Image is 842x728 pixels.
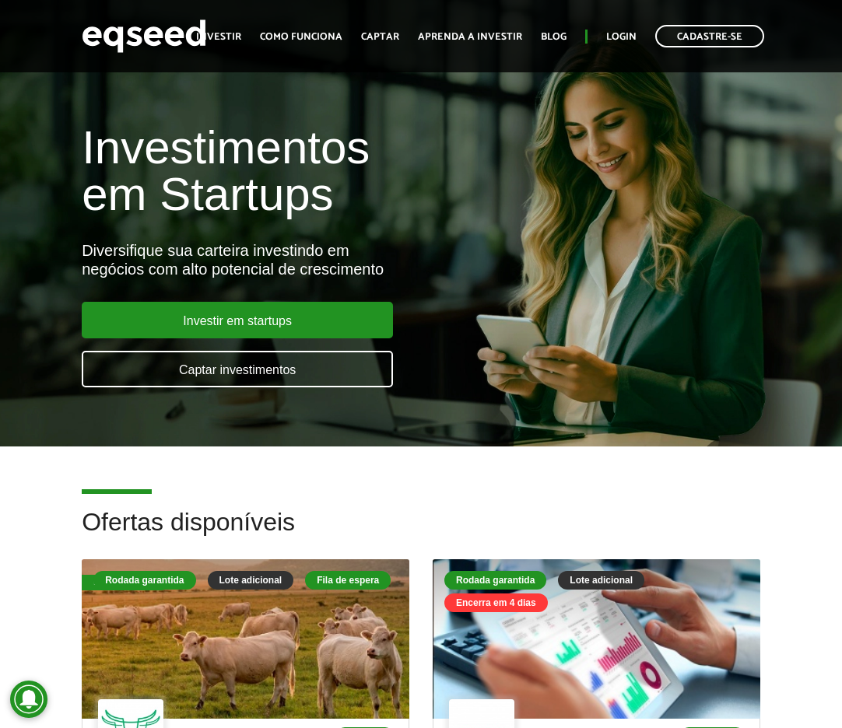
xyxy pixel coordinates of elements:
h1: Investimentos em Startups [82,124,479,218]
a: Investir [196,32,241,42]
a: Como funciona [260,32,342,42]
a: Investir em startups [82,302,393,338]
div: Fila de espera [82,575,169,590]
div: Encerra em 4 dias [444,593,548,612]
a: Blog [541,32,567,42]
img: EqSeed [82,16,206,57]
h2: Ofertas disponíveis [82,509,760,559]
div: Lote adicional [208,571,294,590]
div: Diversifique sua carteira investindo em negócios com alto potencial de crescimento [82,241,479,278]
div: Rodada garantida [93,571,195,590]
div: Lote adicional [558,571,644,590]
a: Aprenda a investir [418,32,522,42]
a: Captar [361,32,399,42]
a: Login [606,32,637,42]
a: Cadastre-se [655,25,764,47]
div: Fila de espera [305,571,391,590]
a: Captar investimentos [82,351,393,387]
div: Rodada garantida [444,571,546,590]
